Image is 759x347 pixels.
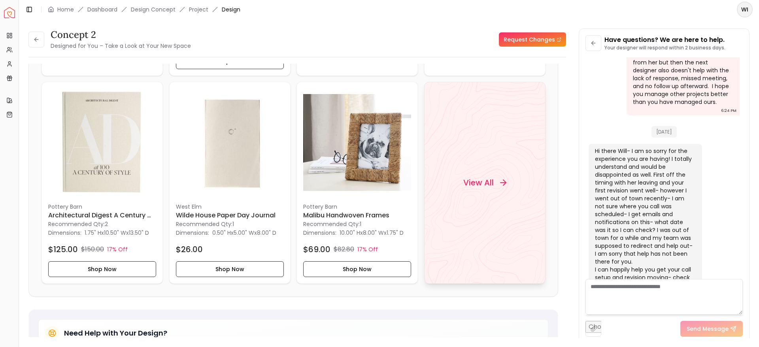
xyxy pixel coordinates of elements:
[107,245,128,253] p: 17% Off
[176,244,203,255] h4: $26.00
[499,32,566,47] a: Request Changes
[604,35,725,45] p: Have questions? We are here to help.
[222,6,240,13] span: Design
[48,211,156,220] h6: Architectural Digest A Century of Style Coffee Table Book
[129,229,149,237] span: 13.50" D
[42,82,163,284] div: Architectural Digest A Century of Style Coffee Table Book
[257,229,276,237] span: 8.00" D
[738,2,752,17] span: WI
[303,203,411,211] p: Pottery Barn
[363,229,384,237] span: 8.00" W
[189,6,208,13] a: Project
[303,261,411,277] button: Shop Now
[340,229,360,237] span: 10.00" H
[4,7,15,18] img: Spacejoy Logo
[104,229,126,237] span: 10.50" W
[176,228,209,238] p: Dimensions:
[176,203,284,211] p: West Elm
[131,6,176,13] li: Design Concept
[234,229,254,237] span: 5.00" W
[85,229,101,237] span: 1.75" H
[169,82,291,284] a: Wilde House Paper Day Journal imageWest ElmWilde House Paper Day JournalRecommended Qty:1Dimensio...
[595,147,694,297] div: Hi there Will- I am so sorry for the experience you are having! I totally understand and would be...
[651,126,677,138] span: [DATE]
[176,89,284,196] img: Wilde House Paper Day Journal image
[42,82,163,284] a: Architectural Digest A Century of Style Coffee Table Book imagePottery BarnArchitectural Digest A...
[176,220,284,228] p: Recommended Qty: 1
[48,220,156,228] p: Recommended Qty: 2
[357,245,378,253] p: 17% Off
[87,6,117,13] a: Dashboard
[51,42,191,50] small: Designed for You – Take a Look at Your New Space
[176,261,284,277] button: Shop Now
[48,261,156,277] button: Shop Now
[604,45,725,51] p: Your designer will respond within 2 business days.
[340,229,404,237] p: x x
[387,229,404,237] span: 1.75" D
[212,229,231,237] span: 0.50" H
[212,229,276,237] p: x x
[64,328,167,339] h5: Need Help with Your Design?
[48,203,156,211] p: Pottery Barn
[303,244,330,255] h4: $69.00
[48,228,81,238] p: Dimensions:
[81,245,104,254] p: $150.00
[48,244,78,255] h4: $125.00
[737,2,753,17] button: WI
[424,82,546,284] a: View All
[334,245,354,254] p: $82.80
[721,107,736,115] div: 6:24 PM
[296,82,418,284] a: Malibu Handwoven Frames imagePottery BarnMalibu Handwoven FramesRecommended Qty:1Dimensions:10.00...
[4,7,15,18] a: Spacejoy
[176,211,284,220] h6: Wilde House Paper Day Journal
[303,89,411,196] img: Malibu Handwoven Frames image
[85,229,149,237] p: x x
[296,82,418,284] div: Malibu Handwoven Frames
[51,28,191,41] h3: concept 2
[463,177,493,188] h4: View All
[48,89,156,196] img: Architectural Digest A Century of Style Coffee Table Book image
[57,6,74,13] a: Home
[303,228,336,238] p: Dimensions:
[48,6,240,13] nav: breadcrumb
[303,220,411,228] p: Recommended Qty: 1
[176,53,284,69] button: Shop Now
[303,211,411,220] h6: Malibu Handwoven Frames
[169,82,291,284] div: Wilde House Paper Day Journal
